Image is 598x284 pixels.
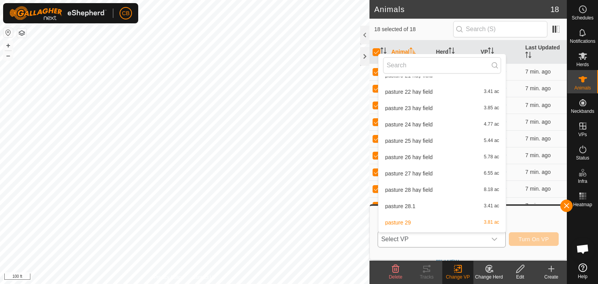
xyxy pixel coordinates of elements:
span: 5.78 ac [484,154,499,160]
span: Animals [574,86,591,90]
span: pasture 24 hay field [385,122,433,127]
a: pasture 29 [481,202,507,209]
div: Open chat [571,237,594,261]
th: Last Updated [522,40,567,64]
span: pasture 28.1 [385,203,415,209]
span: VPs [578,132,587,137]
button: Map Layers [17,28,26,38]
span: Sep 28, 2025, 2:30 PM [525,135,551,142]
a: pasture 29 [481,119,507,125]
button: Reset Map [4,28,13,37]
img: Gallagher Logo [9,6,107,20]
th: VP [478,40,522,64]
span: 18 [551,4,559,15]
th: Animal [388,40,433,64]
span: Sep 28, 2025, 2:30 PM [525,169,551,175]
a: pasture 29 [481,102,507,108]
button: Turn On VP [509,232,559,246]
span: pasture 29 [385,220,411,225]
li: pasture 22 hay field [378,84,506,100]
li: pasture 28.1 [378,198,506,214]
span: Herds [576,62,589,67]
p-sorticon: Activate to sort [448,49,455,55]
span: Turn On VP [519,236,549,242]
span: Status [576,156,589,160]
span: 5.44 ac [484,138,499,144]
a: pasture 29 [481,68,507,75]
span: 3.41 ac [484,89,499,95]
span: Sep 28, 2025, 2:30 PM [525,68,551,75]
li: pasture 26 hay field [378,149,506,165]
li: pasture 27 hay field [378,166,506,181]
span: CB [122,9,129,18]
li: pasture 30 [378,231,506,247]
input: Search [383,57,501,74]
a: pasture 29 [481,152,507,158]
li: pasture 28 hay field [378,182,506,198]
span: pasture 22 hay field [385,89,433,95]
span: Help [578,274,587,279]
div: Edit [505,273,536,280]
span: 3.81 ac [484,220,499,225]
a: pasture 29 [481,135,507,142]
div: dropdown trigger [487,231,502,247]
span: pasture 26 hay field [385,154,433,160]
p-sorticon: Activate to sort [525,53,531,59]
span: Sep 28, 2025, 2:30 PM [525,152,551,158]
span: Sep 28, 2025, 2:30 PM [525,119,551,125]
span: Schedules [572,16,593,20]
span: 4.77 ac [484,122,499,127]
span: Heatmap [573,202,592,207]
p-sorticon: Activate to sort [410,49,416,55]
li: pasture 24 hay field [378,117,506,132]
a: pasture 29 [481,186,507,192]
span: Neckbands [571,109,594,114]
button: + [4,41,13,50]
span: 3.85 ac [484,105,499,111]
li: pasture 23 hay field [378,100,506,116]
div: Tracks [411,273,442,280]
span: pasture 25 hay field [385,138,433,144]
p-sorticon: Activate to sort [380,49,387,55]
a: pasture 29 [481,85,507,91]
span: Sep 28, 2025, 2:30 PM [525,186,551,192]
span: 18 selected of 18 [374,25,453,33]
a: Privacy Policy [154,274,183,281]
span: 8.18 ac [484,187,499,193]
li: pasture 29 [378,215,506,230]
span: Sep 28, 2025, 2:30 PM [525,202,551,209]
a: Help [567,260,598,282]
div: Change VP [442,273,473,280]
th: Herd [433,40,478,64]
span: Sep 28, 2025, 2:30 PM [525,102,551,108]
p-sorticon: Activate to sort [488,49,494,55]
a: Contact Us [192,274,215,281]
h2: Animals [374,5,551,14]
span: Delete [389,274,403,280]
span: 3.41 ac [484,203,499,209]
span: pasture 27 hay field [385,171,433,176]
span: pasture 23 hay field [385,105,433,111]
span: Sep 28, 2025, 2:30 PM [525,85,551,91]
button: – [4,51,13,60]
span: 6.55 ac [484,171,499,176]
input: Search (S) [453,21,547,37]
div: Create [536,273,567,280]
li: pasture 25 hay field [378,133,506,149]
span: Select VP [378,231,487,247]
span: pasture 28 hay field [385,187,433,193]
a: pasture 29 [481,169,507,175]
span: Notifications [570,39,595,44]
span: Infra [578,179,587,184]
div: Change Herd [473,273,505,280]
